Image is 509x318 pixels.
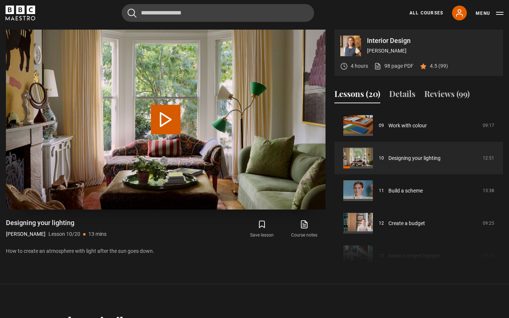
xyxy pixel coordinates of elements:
a: All Courses [409,10,443,16]
button: Details [389,88,415,103]
button: Lessons (20) [334,88,380,103]
h1: Designing your lighting [6,218,107,227]
button: Submit the search query [128,9,136,18]
a: Create a budget [388,220,425,227]
button: Save lesson [241,218,283,240]
a: Build a scheme [388,187,423,195]
button: Toggle navigation [476,10,503,17]
p: 13 mins [88,230,107,238]
p: 4 hours [351,62,368,70]
p: Lesson 10/20 [48,230,80,238]
p: Interior Design [367,37,497,44]
svg: BBC Maestro [6,6,35,20]
a: Course notes [283,218,326,240]
p: [PERSON_NAME] [6,230,45,238]
p: How to create an atmosphere with light after the sun goes down. [6,247,326,255]
video-js: Video Player [6,30,326,210]
a: Work with colour [388,122,427,130]
button: Play Lesson Designing your lighting [151,105,181,134]
a: 98 page PDF [374,62,414,70]
a: Designing your lighting [388,154,441,162]
p: 4.5 (99) [430,62,448,70]
input: Search [122,4,314,22]
button: Reviews (99) [424,88,470,103]
p: [PERSON_NAME] [367,47,497,55]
